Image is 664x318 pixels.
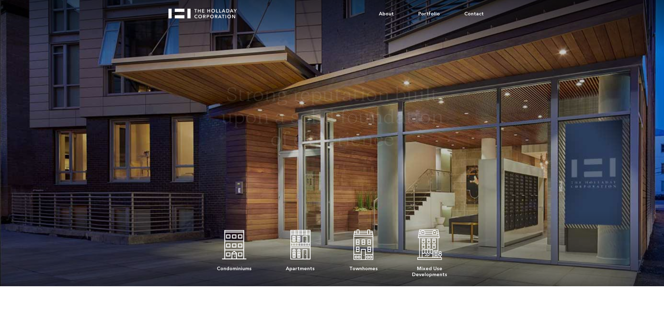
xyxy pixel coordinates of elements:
h1: Strong reputation built upon a solid foundation of experience [217,85,447,152]
a: Contact [452,3,496,24]
div: Mixed Use Developments [412,262,447,278]
div: Condominiums [217,262,252,272]
a: About [367,3,406,24]
div: Apartments [286,262,315,272]
a: Portfolio [406,3,452,24]
a: home [168,3,243,19]
div: Townhomes [349,262,378,272]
